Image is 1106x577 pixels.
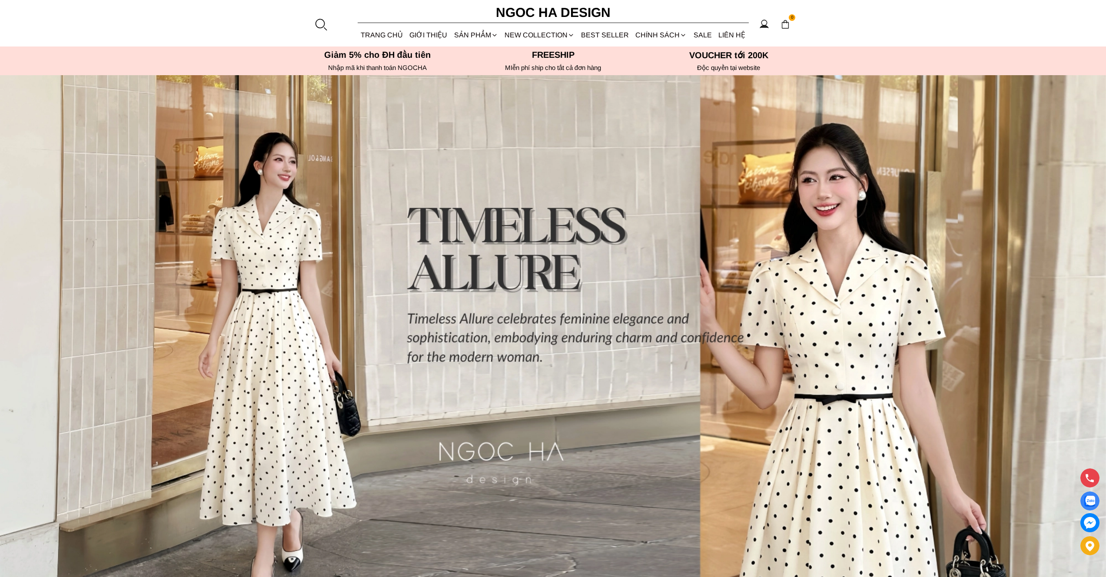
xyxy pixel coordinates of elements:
[324,50,431,60] font: Giảm 5% cho ĐH đầu tiên
[715,23,748,46] a: LIÊN HỆ
[690,23,715,46] a: SALE
[468,64,638,72] h6: MIễn phí ship cho tất cả đơn hàng
[781,20,790,29] img: img-CART-ICON-ksit0nf1
[578,23,632,46] a: BEST SELLER
[328,64,427,71] font: Nhập mã khi thanh toán NGOCHA
[789,14,796,21] span: 0
[358,23,406,46] a: TRANG CHỦ
[451,23,501,46] div: SẢN PHẨM
[532,50,575,60] font: Freeship
[1084,496,1095,507] img: Display image
[644,64,814,72] h6: Độc quyền tại website
[501,23,578,46] a: NEW COLLECTION
[488,2,618,23] a: Ngoc Ha Design
[644,50,814,60] h5: VOUCHER tới 200K
[406,23,451,46] a: GIỚI THIỆU
[632,23,690,46] div: Chính sách
[1080,491,1099,511] a: Display image
[1080,513,1099,532] a: messenger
